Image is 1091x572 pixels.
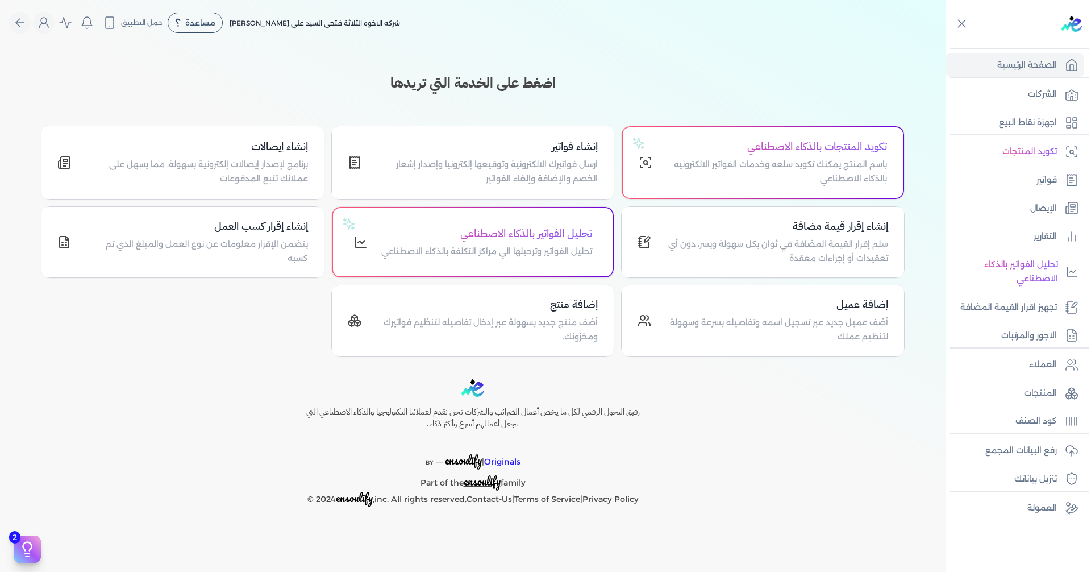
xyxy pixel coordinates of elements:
a: Contact-Us [467,494,512,504]
a: الإيصال [946,197,1084,221]
a: تنزيل بياناتك [946,467,1084,491]
a: إنشاء فواتيرارسال فواتيرك الالكترونية وتوقيعها إلكترونيا وإصدار إشعار الخصم والإضافة وإلغاء الفواتير [331,126,615,200]
p: اجهزة نقاط البيع [999,115,1057,130]
p: تحليل الفواتير بالذكاء الاصطناعي [951,258,1058,287]
p: فواتير [1036,173,1057,188]
p: تجهيز اقرار القيمة المضافة [960,300,1057,315]
a: العملاء [946,353,1084,377]
p: أضف عميل جديد عبر تسجيل اسمه وتفاصيله بسرعة وسهولة لتنظيم عملك [665,316,888,345]
a: تكويد المنتجات بالذكاء الاصطناعيباسم المنتج يمكنك تكويد سلعه وخدمات الفواتير الالكترونيه بالذكاء ... [621,126,905,200]
span: مساعدة [185,19,215,27]
a: تجهيز اقرار القيمة المضافة [946,296,1084,320]
p: الصفحة الرئيسية [997,58,1057,73]
button: حمل التطبيق [100,13,165,32]
p: برنامج لإصدار إيصالات إلكترونية بسهولة، مما يسهل على عملائك تتبع المدفوعات [85,157,308,186]
h3: اضغط على الخدمة التي تريدها [41,73,905,93]
sup: __ [436,455,443,463]
p: تنزيل بياناتك [1014,472,1057,487]
a: التقارير [946,225,1084,248]
button: 2 [14,536,41,563]
img: logo [1061,16,1082,32]
a: إضافة منتجأضف منتج جديد بسهولة عبر إدخال تفاصيله لتنظيم فواتيرك ومخزونك. [331,285,615,357]
p: المنتجات [1024,386,1057,401]
img: logo [461,379,484,397]
p: العملاء [1029,358,1057,372]
p: أضف منتج جديد بسهولة عبر إدخال تفاصيله لتنظيم فواتيرك ومخزونك. [375,316,598,345]
p: ارسال فواتيرك الالكترونية وتوقيعها إلكترونيا وإصدار إشعار الخصم والإضافة وإلغاء الفواتير [375,157,598,186]
p: تكويد المنتجات [1002,144,1057,159]
p: | [282,440,664,470]
p: العمولة [1027,501,1057,516]
p: الاجور والمرتبات [1001,329,1057,343]
span: ensoulify [445,451,482,469]
h4: إنشاء إقرار قيمة مضافة [665,218,888,235]
h4: إنشاء فواتير [375,139,598,155]
a: إنشاء إقرار قيمة مضافةسلم إقرار القيمة المضافة في ثوانٍ بكل سهولة ويسر، دون أي تعقيدات أو إجراءات... [621,206,905,278]
a: تكويد المنتجات [946,140,1084,164]
p: Part of the family [282,470,664,491]
a: إنشاء إيصالاتبرنامج لإصدار إيصالات إلكترونية بسهولة، مما يسهل على عملائك تتبع المدفوعات [41,126,324,200]
p: التقارير [1034,229,1057,244]
p: © 2024 ,inc. All rights reserved. | | [282,491,664,507]
a: كود الصنف [946,409,1084,433]
a: العمولة [946,496,1084,520]
a: رفع البيانات المجمع [946,439,1084,463]
a: إنشاء إقرار كسب العمليتضمن الإقرار معلومات عن نوع العمل والمبلغ الذي تم كسبه [41,206,324,278]
h6: رفيق التحول الرقمي لكل ما يخص أعمال الضرائب والشركات نحن نقدم لعملائنا التكنولوجيا والذكاء الاصطن... [282,406,664,430]
h4: إنشاء إيصالات [85,139,308,155]
span: BY [426,459,434,466]
span: 2 [9,531,20,544]
a: اجهزة نقاط البيع [946,111,1084,135]
p: الإيصال [1030,201,1057,216]
a: تحليل الفواتير بالذكاء الاصطناعي [946,253,1084,291]
span: حمل التطبيق [121,18,163,28]
a: الاجور والمرتبات [946,324,1084,348]
p: يتضمن الإقرار معلومات عن نوع العمل والمبلغ الذي تم كسبه [85,237,308,266]
a: ensoulify [464,478,501,488]
p: الشركات [1028,87,1057,102]
div: مساعدة [168,13,223,33]
span: ensoulify [336,489,373,507]
p: باسم المنتج يمكنك تكويد سلعه وخدمات الفواتير الالكترونيه بالذكاء الاصطناعي [666,157,887,186]
a: فواتير [946,168,1084,192]
span: شركه الاخوه الثلاثة فتحى السيد على [PERSON_NAME] [230,19,400,27]
span: ensoulify [464,472,501,490]
a: تحليل الفواتير بالذكاء الاصطناعيتحليل الفواتير وترحيلها الي مراكز التكلفة بالذكاء الاصطناعي [331,206,615,278]
a: إضافة عميلأضف عميل جديد عبر تسجيل اسمه وتفاصيله بسرعة وسهولة لتنظيم عملك [621,285,905,357]
a: المنتجات [946,382,1084,405]
a: Terms of Service [514,494,580,504]
h4: إضافة منتج [375,297,598,313]
p: رفع البيانات المجمع [985,443,1057,458]
h4: إنشاء إقرار كسب العمل [85,218,308,235]
p: سلم إقرار القيمة المضافة في ثوانٍ بكل سهولة ويسر، دون أي تعقيدات أو إجراءات معقدة [665,237,888,266]
p: تحليل الفواتير وترحيلها الي مراكز التكلفة بالذكاء الاصطناعي [381,244,592,259]
span: Originals [484,457,520,467]
a: الصفحة الرئيسية [946,53,1084,77]
h4: إضافة عميل [665,297,888,313]
h4: تكويد المنتجات بالذكاء الاصطناعي [666,139,887,155]
a: الشركات [946,82,1084,106]
p: كود الصنف [1015,414,1057,429]
h4: تحليل الفواتير بالذكاء الاصطناعي [381,226,592,242]
a: Privacy Policy [582,494,639,504]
